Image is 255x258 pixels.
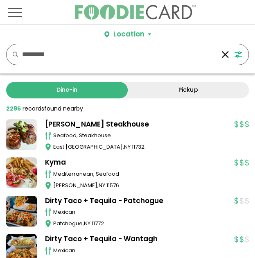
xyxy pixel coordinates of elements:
[45,143,51,151] img: map_icon.svg
[92,220,104,227] span: 11772
[124,143,131,151] span: NY
[6,82,128,98] a: Dine-in
[132,143,144,151] span: 11732
[53,143,123,151] span: East [GEOGRAPHIC_DATA]
[106,181,119,189] span: 11576
[45,220,51,228] img: map_icon.svg
[45,119,226,130] a: [PERSON_NAME] Steakhouse
[23,104,44,113] span: records
[99,181,105,189] span: NY
[6,104,21,113] strong: 2295
[53,247,226,255] div: mexican
[53,181,97,189] span: [PERSON_NAME]
[45,247,51,255] img: cutlery_icon.svg
[6,104,83,113] div: found nearby
[45,170,51,178] img: cutlery_icon.svg
[45,234,226,244] a: Dirty Taco + Tequila - Wantagh
[53,220,226,228] div: ,
[53,170,226,178] div: mediterranean, seafood
[84,220,90,227] span: NY
[104,29,151,40] button: Location
[45,157,226,168] a: Kyma
[74,5,196,20] img: FoodieCard; Eat, Drink, Save, Donate
[53,143,226,151] div: ,
[231,44,248,65] button: FILTERS
[45,131,51,140] img: cutlery_icon.svg
[113,29,144,40] div: Location
[128,82,249,98] a: Pickup
[53,208,226,216] div: mexican
[53,131,226,140] div: seafood, steakhouse
[53,220,83,227] span: Patchogue
[45,196,226,206] a: Dirty Taco + Tequila - Patchogue
[45,181,51,190] img: map_icon.svg
[45,208,51,216] img: cutlery_icon.svg
[53,181,226,190] div: ,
